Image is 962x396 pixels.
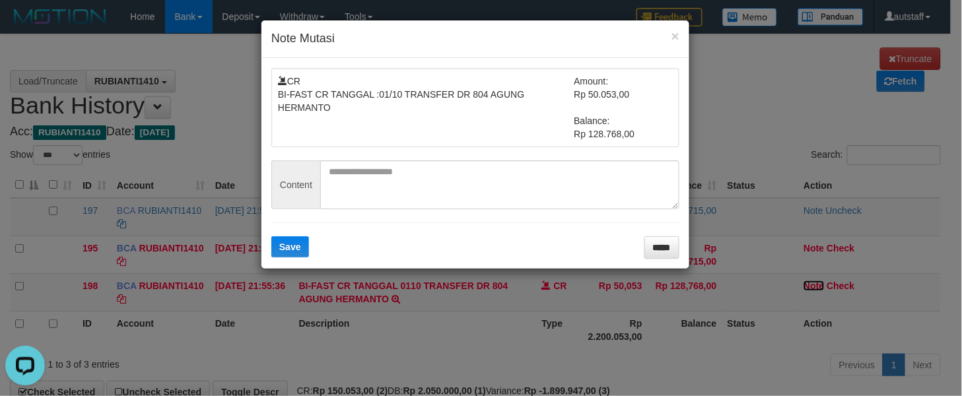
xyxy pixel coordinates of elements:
h4: Note Mutasi [271,30,679,48]
button: Open LiveChat chat widget [5,5,45,45]
td: Amount: Rp 50.053,00 Balance: Rp 128.768,00 [574,75,673,141]
button: Save [271,236,309,257]
button: × [671,29,679,43]
td: CR BI-FAST CR TANGGAL :01/10 TRANSFER DR 804 AGUNG HERMANTO [278,75,574,141]
span: Content [271,160,320,209]
span: Save [279,242,301,252]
